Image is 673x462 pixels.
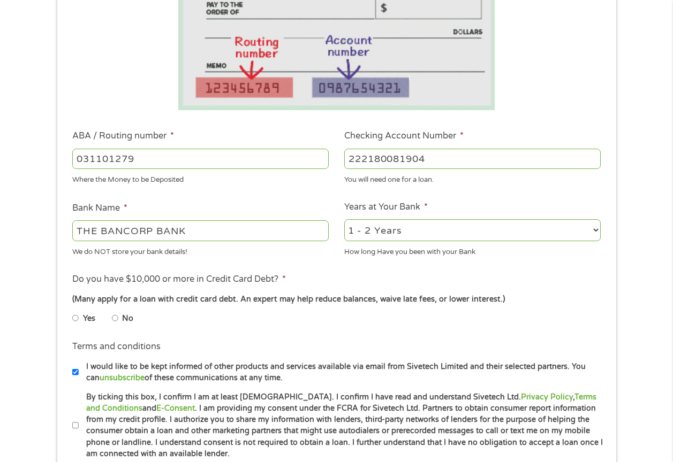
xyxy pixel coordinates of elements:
[521,392,573,402] a: Privacy Policy
[79,391,604,460] label: By ticking this box, I confirm I am at least [DEMOGRAPHIC_DATA]. I confirm I have read and unders...
[83,313,95,325] label: Yes
[72,130,174,142] label: ABA / Routing number
[72,274,286,285] label: Do you have $10,000 or more in Credit Card Debt?
[72,171,329,186] div: Where the Money to be Deposited
[344,202,428,213] label: Years at Your Bank
[79,361,604,384] label: I would like to be kept informed of other products and services available via email from Sivetech...
[122,313,133,325] label: No
[344,243,601,257] div: How long Have you been with your Bank
[344,149,601,169] input: 345634636
[156,404,195,413] a: E-Consent
[72,203,127,214] label: Bank Name
[72,243,329,257] div: We do NOT store your bank details!
[344,130,464,142] label: Checking Account Number
[72,149,329,169] input: 263177916
[72,341,161,352] label: Terms and conditions
[86,392,596,413] a: Terms and Conditions
[72,294,600,305] div: (Many apply for a loan with credit card debt. An expert may help reduce balances, waive late fees...
[100,373,145,382] a: unsubscribe
[344,171,601,186] div: You will need one for a loan.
